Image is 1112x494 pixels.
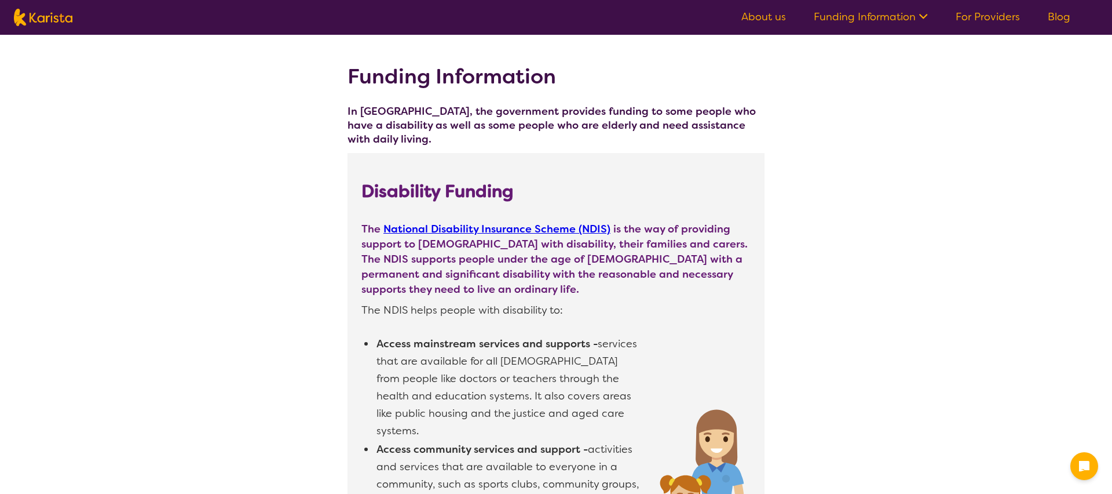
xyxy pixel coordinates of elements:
[376,442,588,456] b: Access community services and support -
[361,181,513,202] b: Disability Funding
[361,222,748,296] b: The is the way of providing support to [DEMOGRAPHIC_DATA] with disability, their families and car...
[348,104,765,146] h4: In [GEOGRAPHIC_DATA], the government provides funding to some people who have a disability as wel...
[741,10,786,24] a: About us
[14,9,72,26] img: Karista logo
[376,337,598,351] b: Access mainstream services and supports -
[814,10,928,24] a: Funding Information
[383,222,610,236] a: National Disability Insurance Scheme (NDIS)
[361,303,751,318] span: The NDIS helps people with disability to:
[375,335,642,439] li: services that are available for all [DEMOGRAPHIC_DATA] from people like doctors or teachers throu...
[348,63,765,90] h1: Funding Information
[956,10,1020,24] a: For Providers
[1048,10,1070,24] a: Blog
